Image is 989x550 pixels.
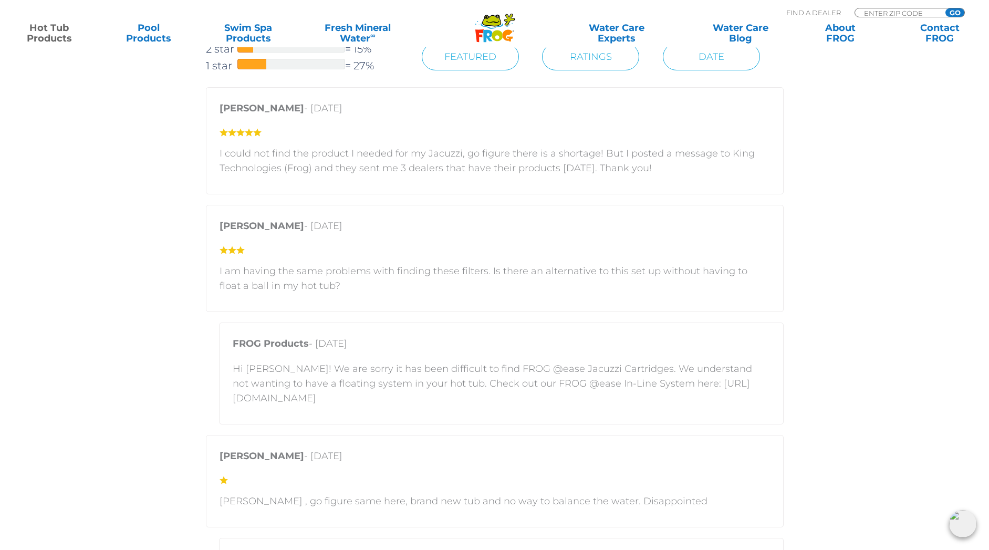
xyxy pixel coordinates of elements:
[945,8,964,17] input: GO
[210,23,287,44] a: Swim SpaProducts
[220,102,304,114] strong: [PERSON_NAME]
[663,43,760,70] a: Date
[370,31,376,39] sup: ∞
[220,146,770,175] p: I could not find the product I needed for my Jacuzzi, go figure there is a shortage! But I posted...
[554,23,680,44] a: Water CareExperts
[901,23,978,44] a: ContactFROG
[220,101,770,121] p: - [DATE]
[110,23,188,44] a: PoolProducts
[11,23,88,44] a: Hot TubProducts
[702,23,779,44] a: Water CareBlog
[206,40,399,57] a: 2 star= 15%
[233,336,770,356] p: - [DATE]
[233,361,770,406] p: Hi [PERSON_NAME]! We are sorry it has been difficult to find FROG @ease Jacuzzi Cartridges. We un...
[220,220,304,232] strong: [PERSON_NAME]
[220,219,770,238] p: - [DATE]
[220,449,770,469] p: - [DATE]
[786,8,841,17] p: Find A Dealer
[220,264,770,293] p: I am having the same problems with finding these filters. Is there an alternative to this set up ...
[233,338,309,349] strong: FROG Products
[949,510,976,537] img: openIcon
[422,43,519,70] a: Featured
[206,57,237,74] span: 1 star
[863,8,934,17] input: Zip Code Form
[206,40,237,57] span: 2 star
[542,43,639,70] a: Ratings
[801,23,879,44] a: AboutFROG
[220,450,304,462] strong: [PERSON_NAME]
[309,23,406,44] a: Fresh MineralWater∞
[220,494,770,509] p: [PERSON_NAME] , go figure same here, brand new tub and no way to balance the water. Disappointed
[206,57,399,74] a: 1 star= 27%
